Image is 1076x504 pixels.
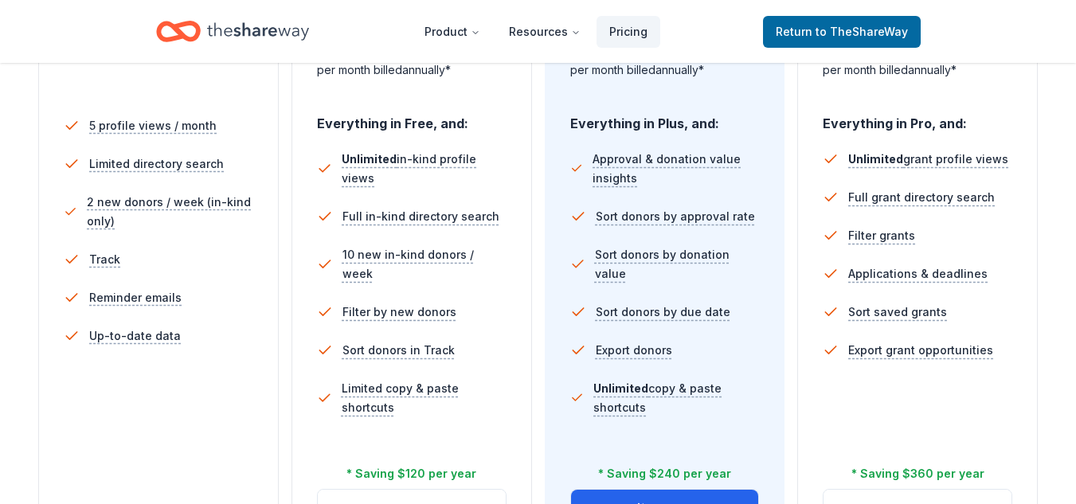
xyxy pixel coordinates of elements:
[317,61,507,80] div: per month billed annually*
[823,61,1012,80] div: per month billed annually*
[763,16,921,48] a: Returnto TheShareWay
[598,464,731,483] div: * Saving $240 per year
[346,464,476,483] div: * Saving $120 per year
[496,16,593,48] button: Resources
[342,341,455,360] span: Sort donors in Track
[823,100,1012,134] div: Everything in Pro, and:
[89,116,217,135] span: 5 profile views / month
[596,207,755,226] span: Sort donors by approval rate
[851,464,984,483] div: * Saving $360 per year
[317,100,507,134] div: Everything in Free, and:
[848,341,993,360] span: Export grant opportunities
[342,152,397,166] span: Unlimited
[412,16,493,48] button: Product
[848,188,995,207] span: Full grant directory search
[570,61,760,80] div: per month billed annually*
[89,250,120,269] span: Track
[412,13,660,50] nav: Main
[776,22,908,41] span: Return
[342,303,456,322] span: Filter by new donors
[848,152,903,166] span: Unlimited
[342,245,507,283] span: 10 new in-kind donors / week
[342,379,507,417] span: Limited copy & paste shortcuts
[816,25,908,38] span: to TheShareWay
[848,152,1008,166] span: grant profile views
[87,193,253,231] span: 2 new donors / week (in-kind only)
[89,154,224,174] span: Limited directory search
[593,150,759,188] span: Approval & donation value insights
[848,264,988,283] span: Applications & deadlines
[89,326,181,346] span: Up-to-date data
[595,245,759,283] span: Sort donors by donation value
[593,381,722,414] span: copy & paste shortcuts
[848,303,947,322] span: Sort saved grants
[156,13,309,50] a: Home
[593,381,648,395] span: Unlimited
[848,226,915,245] span: Filter grants
[596,303,730,322] span: Sort donors by due date
[597,16,660,48] a: Pricing
[570,100,760,134] div: Everything in Plus, and:
[596,341,672,360] span: Export donors
[342,152,476,185] span: in-kind profile views
[89,288,182,307] span: Reminder emails
[342,207,499,226] span: Full in-kind directory search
